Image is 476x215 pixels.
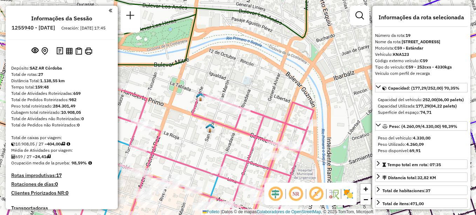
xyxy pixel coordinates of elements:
[123,8,137,24] a: Nova sessão e pesquisa
[375,32,468,39] div: Número da rota:
[378,103,457,109] font: Capacidad Utilizada:
[378,135,430,141] span: Peso del vehículo:
[11,103,112,109] div: Peso total roteirizado:
[11,205,112,211] h4: Transportadoras
[15,154,46,159] font: 659 / 27 =
[67,142,70,146] i: Meta Caixas/viagem: 297,52 Diferença: 106,48
[417,175,436,180] span: 32,82 KM
[74,46,83,56] button: Visualizar Romaneio
[11,147,112,154] div: Média de Atividades por viagem:
[59,25,108,31] div: Creación: [DATE] 17:45
[378,109,465,116] div: Superficie del espaço:
[406,64,452,70] strong: C59 - 252cxs - 4330kgs
[375,185,468,195] a: Total de habitaciones:37
[11,90,112,97] div: Total de Atividades Roteirizadas:
[287,185,304,202] span: Ocultar NR
[88,161,92,165] em: Média calculada utilizando a maior ocupação (%Peso ou %Cubagem) de cada rota da sessão. Rotas cro...
[53,103,75,109] strong: 284.301,49
[375,198,468,208] a: Total de itens:471,00
[363,195,368,204] span: −
[40,78,65,83] strong: 1.138,55 km
[375,64,468,70] div: Tipo do veículo:
[77,122,80,128] strong: 0
[64,46,74,56] button: Visualizar relatório de Roteirização
[46,155,51,159] i: Total de rotas
[328,188,339,200] img: Fluxo de ruas
[201,209,375,215] div: Datos © de mapas , © 2025 TomTom, Microsoft
[420,58,428,63] strong: C59
[388,175,436,180] font: Distancia total:
[11,172,112,178] h4: Rotas improdutivas:
[308,185,325,202] span: Exibir rótulo
[11,160,70,165] span: Ocupación media de la prueba:
[416,103,429,109] strong: 177,29
[56,172,62,178] strong: 17
[375,58,468,64] div: Código externo veículo:
[429,103,457,109] strong: (04,22 palets)
[420,110,431,115] strong: 74,71
[11,135,112,141] div: Total de caixas por viagem:
[436,97,464,102] strong: (06,00 palets)
[205,123,215,132] img: UDC - Córdoba
[375,83,468,92] a: Capacidad: (177,29/252,00) 70,35%
[38,72,43,77] strong: 27
[375,132,468,157] div: Peso: (4.260,09/4.330,00) 98,39%
[73,91,81,96] strong: 659
[72,160,87,165] strong: 98,59%
[11,78,112,84] div: Distância Total:
[11,116,112,122] div: Total de Atividades não Roteirizadas:
[11,65,112,71] div: Depósito:
[11,71,112,78] div: Total de rotas:
[375,52,409,57] font: Vehículo:
[378,97,464,102] font: Capacidad del vehículo:
[11,155,15,159] i: Total de Atividades
[394,45,423,51] strong: C59 - Estándar
[81,116,84,121] strong: 0
[406,33,410,38] strong: 19
[11,122,112,128] div: Total de Pedidos não Roteirizados:
[360,184,371,194] a: Acercar
[11,84,112,90] div: Tempo total:
[375,45,423,51] font: Motorista:
[221,209,222,214] span: |
[375,70,468,77] div: Veículo com perfil de recarga
[267,185,284,202] span: Ocultar deslocamento
[55,46,64,57] button: Logs desbloquear sessão
[388,85,460,91] span: Capacidad: (177,29/252,00) 70,35%
[61,142,65,146] i: Total de rotas
[83,46,94,56] button: Imprimir Rotas
[353,8,367,22] a: Exibir filtros
[35,84,49,90] strong: 159:48
[30,65,62,71] strong: SAZ AR Córdoba
[203,209,219,214] a: Folleto
[402,39,440,44] strong: [STREET_ADDRESS]
[11,109,112,116] div: Cubagem total roteirizado:
[109,6,112,14] a: Clique aqui para minimizar o painel
[410,201,424,206] strong: 471,00
[378,142,424,147] font: Peso Utilizado:
[55,181,58,187] strong: 0
[375,14,468,21] h4: Informações da rota selecionada
[66,190,68,196] strong: 0
[389,124,457,129] span: Peso: (4.260,09/4.330,00) 98,39%
[12,25,55,31] h6: 1255940 - [DATE]
[423,97,436,102] strong: 252,00
[409,148,421,153] strong: 69,91
[30,45,40,57] button: Exibir sessão original
[11,190,112,196] h4: Clientes Priorizados NR:
[11,142,15,146] i: Cubagem total roteirizado
[61,110,81,115] strong: 10.908,05
[343,188,354,200] img: Exibir/Ocultar setores
[406,142,424,147] strong: 4.260,09
[35,154,46,159] strong: 24,41
[69,97,76,102] strong: 982
[375,39,468,45] div: Nome da rota:
[47,141,61,146] strong: 404,00
[360,194,371,205] a: Alejar
[11,181,112,187] h4: Rotaciones de días:
[378,148,465,154] div: Peso disponível:
[387,162,441,167] span: Tempo total em rota: 07:35
[375,159,468,169] a: Tempo total em rota: 07:35
[15,141,61,146] font: 10.908,05 / 27 =
[31,15,92,22] h4: Informações da Sessão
